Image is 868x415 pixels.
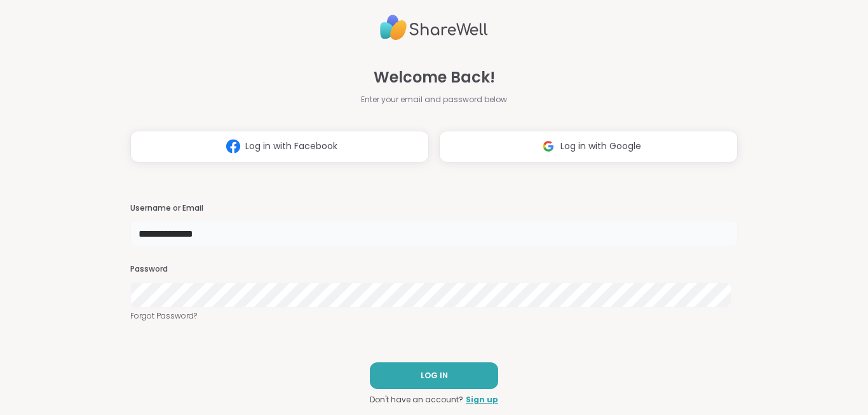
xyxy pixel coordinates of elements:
span: Log in with Facebook [245,140,337,153]
span: Log in with Google [560,140,641,153]
h3: Password [130,264,738,275]
button: LOG IN [370,362,498,389]
span: Welcome Back! [374,66,495,89]
span: Don't have an account? [370,394,463,405]
a: Forgot Password? [130,310,738,322]
span: Enter your email and password below [361,94,507,105]
button: Log in with Facebook [130,131,429,162]
a: Sign up [466,394,498,405]
h3: Username or Email [130,203,738,214]
img: ShareWell Logo [380,10,488,46]
button: Log in with Google [439,131,738,162]
span: LOG IN [421,370,448,381]
img: ShareWell Logomark [221,135,245,158]
img: ShareWell Logomark [536,135,560,158]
